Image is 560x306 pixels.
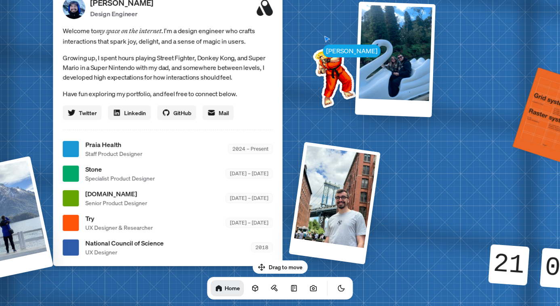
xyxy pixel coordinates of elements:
p: Design Engineer [90,9,153,19]
span: Senior Product Designer [85,199,147,207]
span: Mail [219,109,229,117]
h1: Home [225,284,240,292]
span: UX Designer [85,248,164,256]
span: Specialist Product Designer [85,174,155,182]
div: 2018 [251,242,273,252]
span: National Council of Science [85,238,164,248]
div: [DATE] – [DATE] [225,193,273,203]
p: Have fun exploring my portfolio, and feel free to connect below. [63,88,273,99]
span: UX Designer & Researcher [85,223,153,232]
a: Home [211,280,244,296]
button: Toggle Theme [333,280,349,296]
span: Linkedin [124,109,146,117]
img: Profile example [292,35,373,116]
div: [DATE] – [DATE] [225,168,273,178]
span: Staff Product Designer [85,149,142,158]
div: 2024 – Present [228,144,273,154]
span: Praia Health [85,140,142,149]
a: Linkedin [108,105,151,120]
em: my space on the internet. [97,27,164,35]
a: Twitter [63,105,101,120]
span: [DOMAIN_NAME] [85,189,147,199]
a: GitHub [157,105,196,120]
span: Try [85,214,153,223]
span: Twitter [79,109,97,117]
a: Mail [202,105,234,120]
span: Stone [85,164,155,174]
p: Growing up, I spent hours playing Street Fighter, Donkey Kong, and Super Mario in a Super Nintend... [63,53,273,82]
span: Welcome to I'm a design engineer who crafts interactions that spark joy, delight, and a sense of ... [63,25,273,46]
div: [DATE] – [DATE] [225,218,273,228]
span: GitHub [173,109,191,117]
